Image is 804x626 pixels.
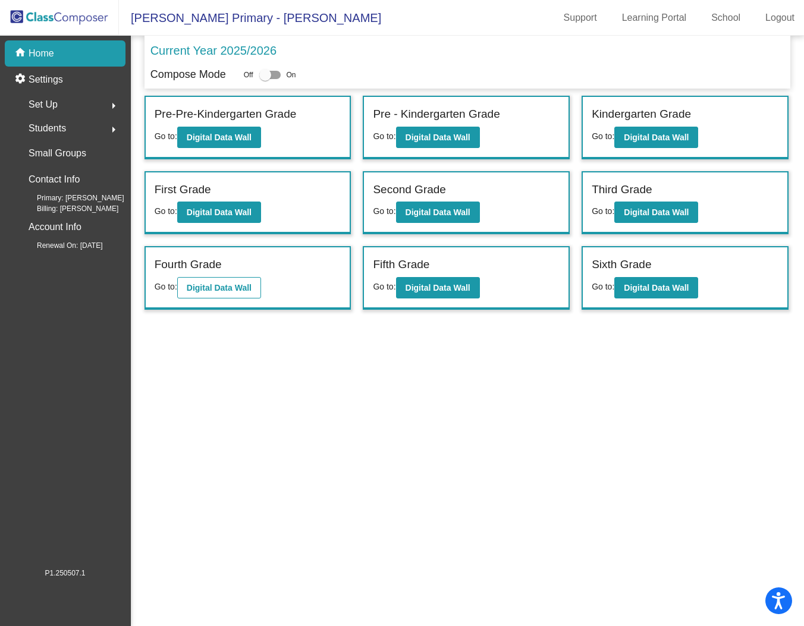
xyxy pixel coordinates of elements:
button: Digital Data Wall [396,202,480,223]
label: Third Grade [592,181,652,199]
span: Go to: [155,206,177,216]
span: Students [29,120,66,137]
span: Renewal On: [DATE] [18,240,102,251]
p: Home [29,46,54,61]
b: Digital Data Wall [187,207,252,217]
p: Account Info [29,219,81,235]
label: First Grade [155,181,211,199]
button: Digital Data Wall [614,127,698,148]
span: Primary: [PERSON_NAME] [18,193,124,203]
span: Go to: [373,282,395,291]
label: Kindergarten Grade [592,106,691,123]
span: Off [244,70,253,80]
b: Digital Data Wall [187,133,252,142]
span: Go to: [592,131,614,141]
b: Digital Data Wall [624,133,689,142]
b: Digital Data Wall [624,283,689,292]
mat-icon: arrow_right [106,99,121,113]
p: Settings [29,73,63,87]
b: Digital Data Wall [406,133,470,142]
b: Digital Data Wall [406,207,470,217]
label: Fourth Grade [155,256,222,273]
mat-icon: arrow_right [106,122,121,137]
span: Go to: [373,131,395,141]
a: Learning Portal [613,8,696,27]
a: Support [554,8,607,27]
b: Digital Data Wall [406,283,470,292]
span: [PERSON_NAME] Primary - [PERSON_NAME] [119,8,381,27]
button: Digital Data Wall [614,202,698,223]
label: Second Grade [373,181,446,199]
button: Digital Data Wall [614,277,698,298]
span: Go to: [155,282,177,291]
button: Digital Data Wall [177,277,261,298]
span: Go to: [373,206,395,216]
b: Digital Data Wall [187,283,252,292]
button: Digital Data Wall [177,127,261,148]
a: School [702,8,750,27]
button: Digital Data Wall [396,277,480,298]
p: Compose Mode [150,67,226,83]
span: Billing: [PERSON_NAME] [18,203,118,214]
label: Fifth Grade [373,256,429,273]
label: Sixth Grade [592,256,651,273]
p: Contact Info [29,171,80,188]
button: Digital Data Wall [396,127,480,148]
mat-icon: home [14,46,29,61]
p: Small Groups [29,145,86,162]
button: Digital Data Wall [177,202,261,223]
p: Current Year 2025/2026 [150,42,277,59]
b: Digital Data Wall [624,207,689,217]
mat-icon: settings [14,73,29,87]
span: Set Up [29,96,58,113]
span: Go to: [155,131,177,141]
span: Go to: [592,206,614,216]
span: Go to: [592,282,614,291]
a: Logout [756,8,804,27]
label: Pre - Kindergarten Grade [373,106,500,123]
label: Pre-Pre-Kindergarten Grade [155,106,297,123]
span: On [287,70,296,80]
